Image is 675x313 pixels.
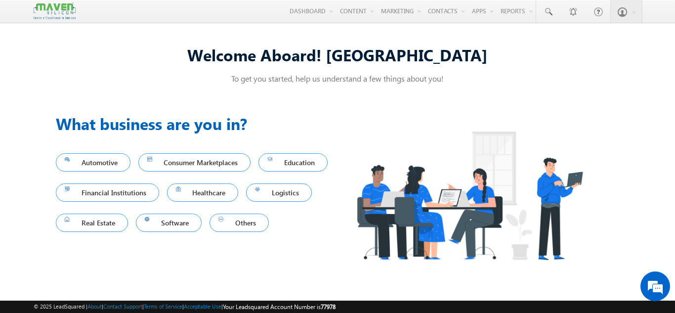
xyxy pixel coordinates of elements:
[34,302,336,312] span: © 2025 LeadSquared | | | | |
[337,112,601,279] img: Industry.png
[56,44,619,65] div: Welcome Aboard! [GEOGRAPHIC_DATA]
[65,186,150,199] span: Financial Institutions
[147,156,242,169] span: Consumer Marketplaces
[255,186,303,199] span: Logistics
[223,303,336,311] span: Your Leadsquared Account Number is
[65,156,122,169] span: Automotive
[103,303,142,310] a: Contact Support
[87,303,102,310] a: About
[56,73,619,84] p: To get you started, help us understand a few things about you!
[56,112,337,135] h3: What business are you in?
[65,216,119,229] span: Real Estate
[184,303,221,310] a: Acceptable Use
[145,216,193,229] span: Software
[144,303,182,310] a: Terms of Service
[267,156,319,169] span: Education
[218,216,260,229] span: Others
[176,186,230,199] span: Healthcare
[321,303,336,311] span: 77978
[34,2,75,20] img: Custom Logo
